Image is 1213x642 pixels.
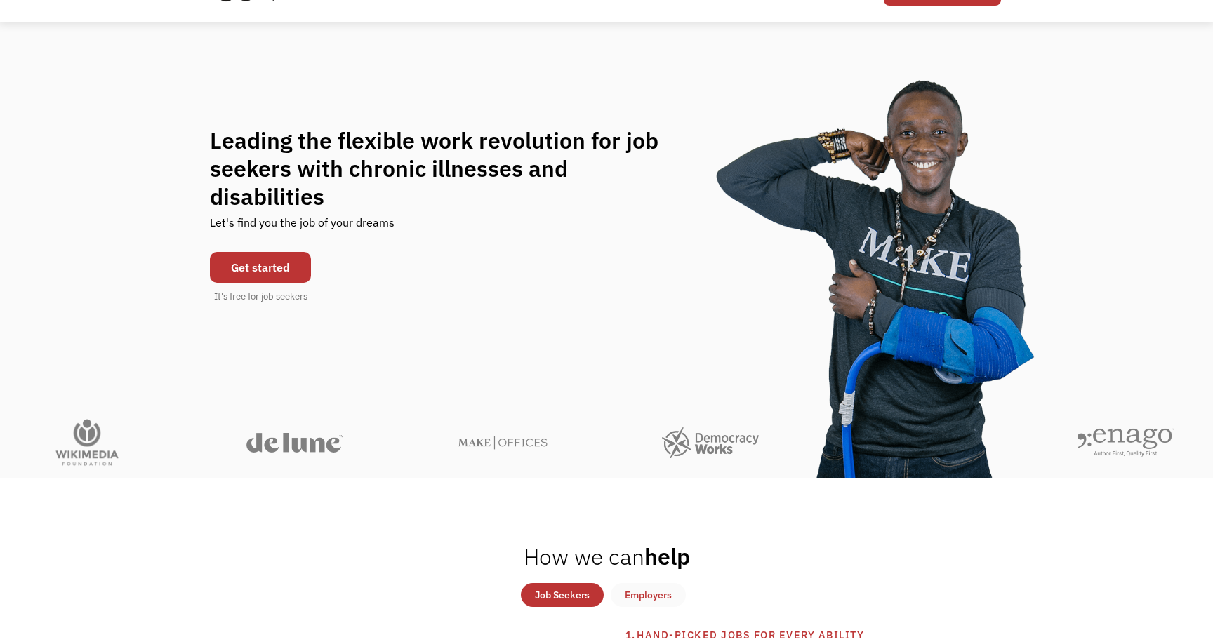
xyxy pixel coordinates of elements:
div: Let's find you the job of your dreams [210,210,395,245]
div: It's free for job seekers [214,290,307,304]
a: Get started [210,252,311,283]
div: Job Seekers [535,587,590,603]
span: How we can [524,542,644,571]
div: Employers [625,587,672,603]
h2: help [524,542,690,570]
h1: Leading the flexible work revolution for job seekers with chronic illnesses and disabilities [210,126,686,210]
